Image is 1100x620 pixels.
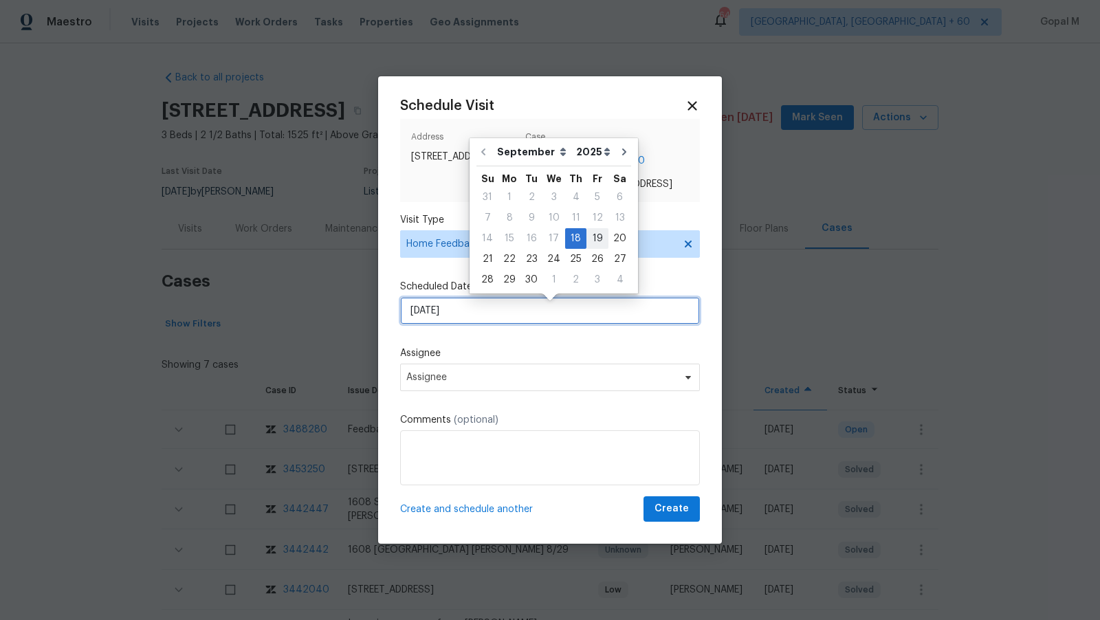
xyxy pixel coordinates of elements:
[586,250,608,269] div: 26
[400,297,700,324] input: M/D/YYYY
[476,229,498,248] div: 14
[498,270,520,289] div: 29
[498,187,520,208] div: Mon Sep 01 2025
[542,188,565,207] div: 3
[520,269,542,290] div: Tue Sep 30 2025
[586,188,608,207] div: 5
[542,208,565,228] div: 10
[542,208,565,228] div: Wed Sep 10 2025
[498,269,520,290] div: Mon Sep 29 2025
[476,208,498,228] div: Sun Sep 07 2025
[593,174,602,184] abbr: Friday
[565,208,586,228] div: Thu Sep 11 2025
[400,99,494,113] span: Schedule Visit
[520,208,542,228] div: Tue Sep 09 2025
[586,187,608,208] div: Fri Sep 05 2025
[586,208,608,228] div: 12
[476,228,498,249] div: Sun Sep 14 2025
[542,270,565,289] div: 1
[520,228,542,249] div: Tue Sep 16 2025
[685,98,700,113] span: Close
[565,249,586,269] div: Thu Sep 25 2025
[565,208,586,228] div: 11
[481,174,494,184] abbr: Sunday
[454,415,498,425] span: (optional)
[400,502,533,516] span: Create and schedule another
[494,142,573,162] select: Month
[525,130,689,150] span: Case
[520,229,542,248] div: 16
[565,188,586,207] div: 4
[643,496,700,522] button: Create
[498,208,520,228] div: 8
[473,138,494,166] button: Go to previous month
[476,208,498,228] div: 7
[520,208,542,228] div: 9
[411,130,520,150] span: Address
[565,270,586,289] div: 2
[520,187,542,208] div: Tue Sep 02 2025
[400,346,700,360] label: Assignee
[400,413,700,427] label: Comments
[586,228,608,249] div: Fri Sep 19 2025
[525,174,538,184] abbr: Tuesday
[608,188,631,207] div: 6
[498,249,520,269] div: Mon Sep 22 2025
[498,250,520,269] div: 22
[569,174,582,184] abbr: Thursday
[400,280,700,294] label: Scheduled Date
[586,269,608,290] div: Fri Oct 03 2025
[498,188,520,207] div: 1
[586,229,608,248] div: 19
[608,229,631,248] div: 20
[476,188,498,207] div: 31
[565,250,586,269] div: 25
[542,249,565,269] div: Wed Sep 24 2025
[608,228,631,249] div: Sat Sep 20 2025
[542,250,565,269] div: 24
[498,229,520,248] div: 15
[498,208,520,228] div: Mon Sep 08 2025
[476,187,498,208] div: Sun Aug 31 2025
[565,187,586,208] div: Thu Sep 04 2025
[476,270,498,289] div: 28
[586,208,608,228] div: Fri Sep 12 2025
[542,228,565,249] div: Wed Sep 17 2025
[608,250,631,269] div: 27
[547,174,562,184] abbr: Wednesday
[586,249,608,269] div: Fri Sep 26 2025
[586,270,608,289] div: 3
[476,250,498,269] div: 21
[608,270,631,289] div: 4
[573,142,614,162] select: Year
[476,249,498,269] div: Sun Sep 21 2025
[502,174,517,184] abbr: Monday
[406,237,674,251] span: Home Feedback P1
[608,187,631,208] div: Sat Sep 06 2025
[520,270,542,289] div: 30
[613,174,626,184] abbr: Saturday
[614,138,635,166] button: Go to next month
[608,208,631,228] div: 13
[565,229,586,248] div: 18
[476,269,498,290] div: Sun Sep 28 2025
[608,269,631,290] div: Sat Oct 04 2025
[520,188,542,207] div: 2
[608,249,631,269] div: Sat Sep 27 2025
[608,208,631,228] div: Sat Sep 13 2025
[411,150,520,164] span: [STREET_ADDRESS]
[542,229,565,248] div: 17
[498,228,520,249] div: Mon Sep 15 2025
[520,249,542,269] div: Tue Sep 23 2025
[406,372,676,383] span: Assignee
[565,228,586,249] div: Thu Sep 18 2025
[565,269,586,290] div: Thu Oct 02 2025
[400,213,700,227] label: Visit Type
[542,269,565,290] div: Wed Oct 01 2025
[542,187,565,208] div: Wed Sep 03 2025
[520,250,542,269] div: 23
[654,500,689,518] span: Create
